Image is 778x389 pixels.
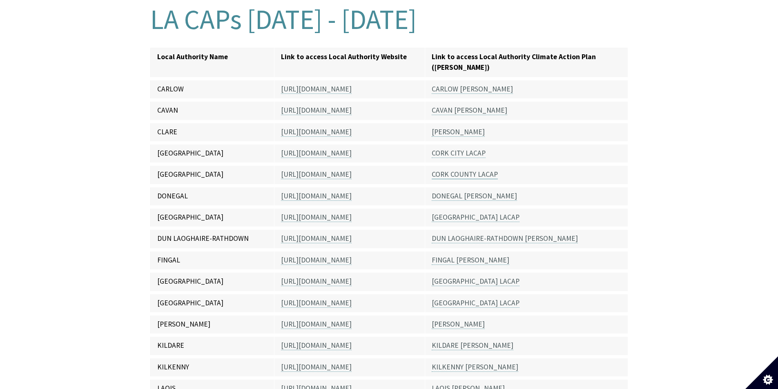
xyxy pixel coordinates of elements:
a: [URL][DOMAIN_NAME] [281,213,352,222]
td: [GEOGRAPHIC_DATA] [150,164,274,185]
strong: Link to access Local Authority Website [281,52,407,61]
a: [URL][DOMAIN_NAME] [281,84,352,94]
a: [URL][DOMAIN_NAME] [281,277,352,286]
a: [URL][DOMAIN_NAME] [281,191,352,201]
button: Set cookie preferences [745,356,778,389]
a: [GEOGRAPHIC_DATA] LACAP [432,213,519,222]
a: DONEGAL [PERSON_NAME] [432,191,517,201]
td: CAVAN [150,100,274,121]
a: [URL][DOMAIN_NAME] [281,341,352,350]
a: KILKENNY [PERSON_NAME] [432,362,518,372]
a: CARLOW [PERSON_NAME] [432,84,513,94]
a: [URL][DOMAIN_NAME] [281,256,352,265]
a: [URL][DOMAIN_NAME] [281,106,352,115]
a: CORK CITY LACAP [432,149,486,158]
a: [GEOGRAPHIC_DATA] LACAP [432,298,519,308]
a: FINGAL [PERSON_NAME] [432,256,509,265]
a: [URL][DOMAIN_NAME] [281,149,352,158]
a: [PERSON_NAME] [432,320,485,329]
a: DUN LAOGHAIRE-RATHDOWN [PERSON_NAME] [432,234,578,243]
h1: LA CAPs [DATE] - [DATE] [150,4,628,35]
a: [GEOGRAPHIC_DATA] LACAP [432,277,519,286]
a: CAVAN [PERSON_NAME] [432,106,507,115]
td: KILKENNY [150,357,274,378]
a: [PERSON_NAME] [432,127,485,137]
td: [PERSON_NAME] [150,314,274,335]
a: [URL][DOMAIN_NAME] [281,298,352,308]
td: [GEOGRAPHIC_DATA] [150,271,274,292]
td: CLARE [150,122,274,143]
a: [URL][DOMAIN_NAME] [281,234,352,243]
a: [URL][DOMAIN_NAME] [281,170,352,179]
strong: Link to access Local Authority Climate Action Plan ([PERSON_NAME]) [432,52,596,72]
td: KILDARE [150,335,274,356]
td: DUN LAOGHAIRE-RATHDOWN [150,228,274,249]
a: [URL][DOMAIN_NAME] [281,362,352,372]
td: [GEOGRAPHIC_DATA] [150,293,274,314]
strong: Local Authority Name [157,52,228,61]
td: CARLOW [150,79,274,100]
a: [URL][DOMAIN_NAME] [281,320,352,329]
td: [GEOGRAPHIC_DATA] [150,207,274,228]
td: FINGAL [150,250,274,271]
a: KILDARE [PERSON_NAME] [432,341,513,350]
td: DONEGAL [150,186,274,207]
a: [URL][DOMAIN_NAME] [281,127,352,137]
a: CORK COUNTY LACAP [432,170,498,179]
td: [GEOGRAPHIC_DATA] [150,143,274,164]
